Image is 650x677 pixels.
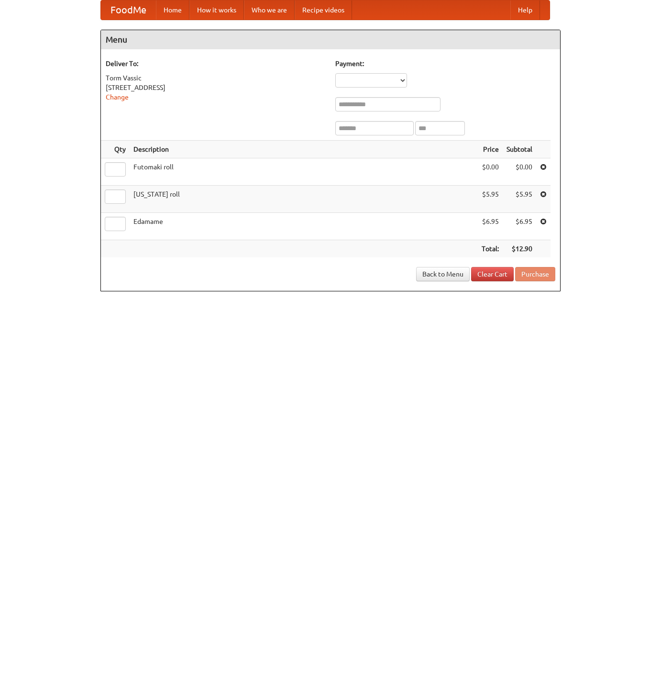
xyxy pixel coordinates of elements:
[478,186,503,213] td: $5.95
[106,93,129,101] a: Change
[515,267,555,281] button: Purchase
[335,59,555,68] h5: Payment:
[130,141,478,158] th: Description
[106,59,326,68] h5: Deliver To:
[478,213,503,240] td: $6.95
[503,141,536,158] th: Subtotal
[416,267,470,281] a: Back to Menu
[503,158,536,186] td: $0.00
[130,158,478,186] td: Futomaki roll
[189,0,244,20] a: How it works
[244,0,295,20] a: Who we are
[503,213,536,240] td: $6.95
[295,0,352,20] a: Recipe videos
[156,0,189,20] a: Home
[478,141,503,158] th: Price
[106,73,326,83] div: Torm Vassic
[101,141,130,158] th: Qty
[101,30,560,49] h4: Menu
[106,83,326,92] div: [STREET_ADDRESS]
[503,186,536,213] td: $5.95
[471,267,514,281] a: Clear Cart
[503,240,536,258] th: $12.90
[130,186,478,213] td: [US_STATE] roll
[510,0,540,20] a: Help
[101,0,156,20] a: FoodMe
[130,213,478,240] td: Edamame
[478,240,503,258] th: Total:
[478,158,503,186] td: $0.00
